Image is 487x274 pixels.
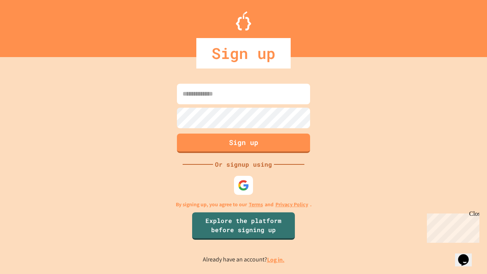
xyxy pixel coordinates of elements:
[249,201,263,209] a: Terms
[192,212,295,240] a: Explore the platform before signing up
[267,256,285,264] a: Log in.
[196,38,291,68] div: Sign up
[3,3,53,48] div: Chat with us now!Close
[424,210,479,243] iframe: chat widget
[275,201,308,209] a: Privacy Policy
[176,201,312,209] p: By signing up, you agree to our and .
[455,244,479,266] iframe: chat widget
[213,160,274,169] div: Or signup using
[203,255,285,264] p: Already have an account?
[177,134,310,153] button: Sign up
[238,180,249,191] img: google-icon.svg
[236,11,251,30] img: Logo.svg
